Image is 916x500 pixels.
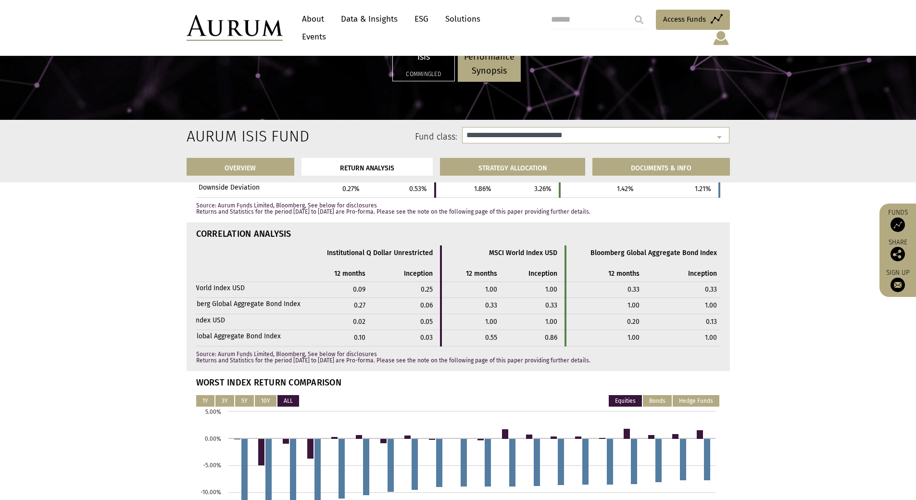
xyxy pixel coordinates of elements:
a: Sign up [884,269,911,292]
td: 1.00 [647,298,725,314]
th: 12 months [441,266,504,282]
button: 1Y [196,395,214,407]
th: Institutional Q Dollar Unrestricted [303,245,441,266]
text: -10.00% [201,489,221,496]
td: 1.00 [565,298,647,314]
td: 1.00 [647,330,725,346]
td: 1.86% [435,181,499,197]
a: About [297,10,329,28]
img: Access Funds [891,218,905,232]
th: 12 months [303,266,373,282]
th: Beta to Bloomberg Global Aggregate Bond Index [130,330,303,346]
td: 1.42% [560,181,641,197]
td: 0.55 [441,330,504,346]
a: Data & Insights [336,10,402,28]
td: 0.27 [303,298,373,314]
button: 3Y [215,395,234,407]
td: 1.21% [641,181,719,197]
td: 0.03 [373,330,441,346]
th: Correlation to Bloomberg Global Aggregate Bond Index [130,298,303,314]
button: Hedge Funds [673,395,719,407]
th: Inception [504,266,565,282]
button: 10Y [255,395,276,407]
a: DOCUMENTS & INFO [592,158,730,176]
td: 0.27% [297,181,367,197]
p: Isis [399,50,448,64]
th: Correlation to MSCI World Index USD [130,282,303,297]
a: ESG [410,10,433,28]
button: 5Y [235,395,254,407]
th: 12 months [565,266,647,282]
img: Sign up to our newsletter [891,278,905,292]
td: 0.06 [373,298,441,314]
td: 0.20 [565,314,647,330]
td: 3.26% [499,181,560,197]
button: Bonds [643,395,672,407]
td: 0.02 [303,314,373,330]
td: 0.53% [367,181,435,197]
strong: WORST INDEX RETURN COMPARISON [196,377,341,388]
text: 5.00% [205,409,221,415]
td: 1.00 [441,282,504,297]
span: Returns and Statistics for the period [DATE] to [DATE] are Pro-forma. Please see the note on the ... [196,208,590,215]
td: 0.33 [647,282,725,297]
td: 1.00 [504,314,565,330]
text: -5.00% [203,462,221,469]
th: Downside Deviation [196,181,297,197]
h2: Aurum Isis Fund [187,127,265,145]
img: Share this post [891,247,905,261]
td: 0.10 [303,330,373,346]
h5: Commingled [399,71,448,77]
span: Returns and Statistics for the period [DATE] to [DATE] are Pro-forma. Please see the note on the ... [196,357,590,364]
th: Inception [373,266,441,282]
button: Equities [609,395,642,407]
th: Bloomberg Global Aggregate Bond Index [565,245,725,266]
p: Source: Aurum Funds Limited, Bloomberg, See below for disclosures [196,203,720,215]
td: 0.09 [303,282,373,297]
td: 1.00 [441,314,504,330]
button: ALL [277,395,299,407]
a: Funds [884,208,911,232]
a: Solutions [440,10,485,28]
a: STRATEGY ALLOCATION [440,158,585,176]
td: 0.05 [373,314,441,330]
td: 0.33 [565,282,647,297]
text: 0.00% [205,436,221,442]
a: Access Funds [656,10,730,30]
span: Access Funds [663,13,706,25]
img: account-icon.svg [712,30,730,46]
a: OVERVIEW [187,158,295,176]
td: 0.86 [504,330,565,346]
th: MSCI World Index USD [441,245,565,266]
td: 1.00 [504,282,565,297]
a: Events [297,28,326,46]
th: Beta to MSCI World Index USD [130,314,303,330]
div: Share [884,239,911,261]
td: 0.33 [504,298,565,314]
input: Submit [629,10,649,29]
label: Fund class: [279,131,458,143]
td: 0.25 [373,282,441,297]
p: Performance Synopsis [464,50,514,78]
td: 1.00 [565,330,647,346]
td: 0.13 [647,314,725,330]
td: 0.33 [441,298,504,314]
th: Inception [647,266,725,282]
img: Aurum [187,15,283,41]
strong: CORRELATION ANALYSIS [196,229,291,239]
p: Source: Aurum Funds Limited, Bloomberg, See below for disclosures [196,351,720,364]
